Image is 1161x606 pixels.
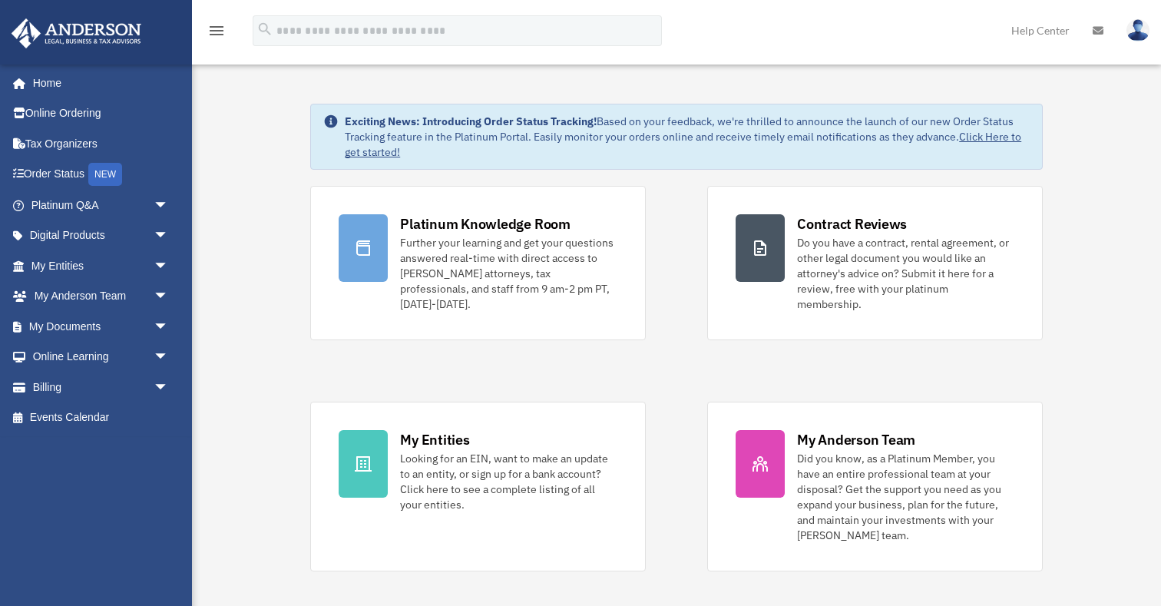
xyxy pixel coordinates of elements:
a: My Entities Looking for an EIN, want to make an update to an entity, or sign up for a bank accoun... [310,402,646,571]
i: search [256,21,273,38]
a: Home [11,68,184,98]
img: Anderson Advisors Platinum Portal [7,18,146,48]
div: Further your learning and get your questions answered real-time with direct access to [PERSON_NAM... [400,235,617,312]
span: arrow_drop_down [154,281,184,313]
span: arrow_drop_down [154,311,184,343]
div: NEW [88,163,122,186]
span: arrow_drop_down [154,372,184,403]
div: Contract Reviews [797,214,907,233]
a: My Documentsarrow_drop_down [11,311,192,342]
div: My Entities [400,430,469,449]
a: Online Ordering [11,98,192,129]
a: My Anderson Teamarrow_drop_down [11,281,192,312]
a: Platinum Knowledge Room Further your learning and get your questions answered real-time with dire... [310,186,646,340]
div: Platinum Knowledge Room [400,214,571,233]
a: Events Calendar [11,402,192,433]
a: Billingarrow_drop_down [11,372,192,402]
a: Digital Productsarrow_drop_down [11,220,192,251]
a: menu [207,27,226,40]
a: Tax Organizers [11,128,192,159]
strong: Exciting News: Introducing Order Status Tracking! [345,114,597,128]
span: arrow_drop_down [154,220,184,252]
div: Do you have a contract, rental agreement, or other legal document you would like an attorney's ad... [797,235,1014,312]
a: Click Here to get started! [345,130,1021,159]
a: Platinum Q&Aarrow_drop_down [11,190,192,220]
a: Order StatusNEW [11,159,192,190]
div: Based on your feedback, we're thrilled to announce the launch of our new Order Status Tracking fe... [345,114,1030,160]
div: My Anderson Team [797,430,915,449]
span: arrow_drop_down [154,342,184,373]
span: arrow_drop_down [154,250,184,282]
div: Did you know, as a Platinum Member, you have an entire professional team at your disposal? Get th... [797,451,1014,543]
i: menu [207,22,226,40]
a: Online Learningarrow_drop_down [11,342,192,373]
span: arrow_drop_down [154,190,184,221]
img: User Pic [1126,19,1149,41]
a: My Entitiesarrow_drop_down [11,250,192,281]
a: Contract Reviews Do you have a contract, rental agreement, or other legal document you would like... [707,186,1043,340]
div: Looking for an EIN, want to make an update to an entity, or sign up for a bank account? Click her... [400,451,617,512]
a: My Anderson Team Did you know, as a Platinum Member, you have an entire professional team at your... [707,402,1043,571]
